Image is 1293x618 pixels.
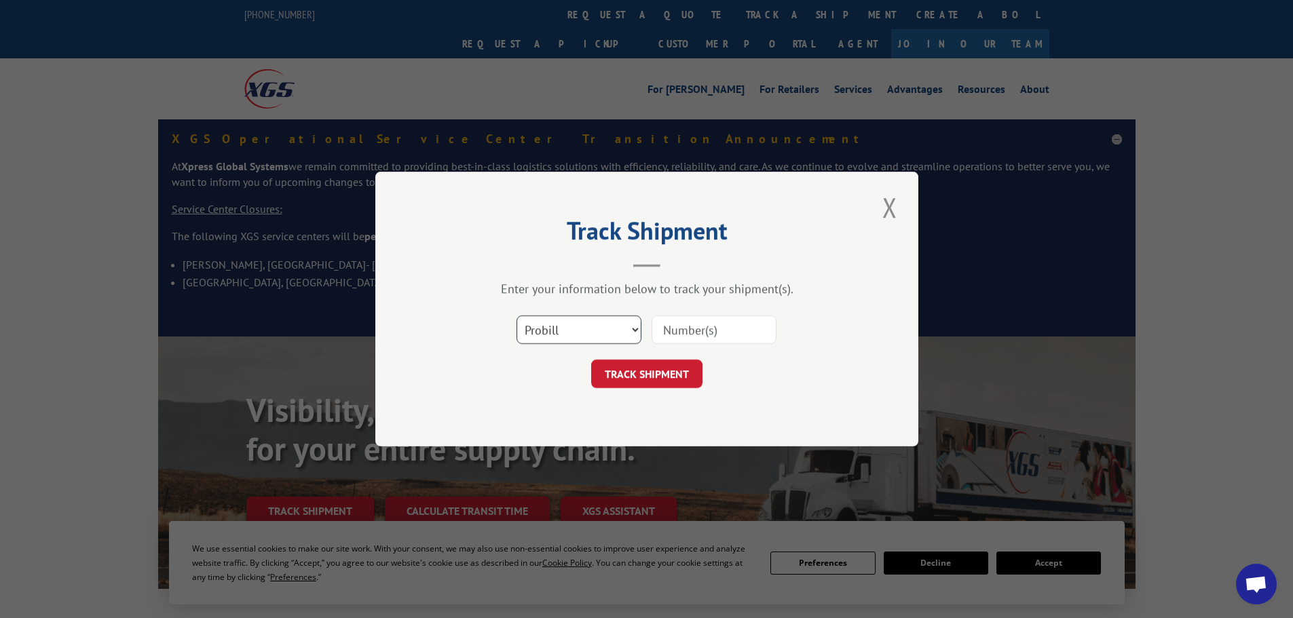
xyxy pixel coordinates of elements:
[443,281,850,296] div: Enter your information below to track your shipment(s).
[591,360,702,388] button: TRACK SHIPMENT
[652,315,776,344] input: Number(s)
[443,221,850,247] h2: Track Shipment
[1236,564,1277,604] a: Open chat
[878,189,901,226] button: Close modal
